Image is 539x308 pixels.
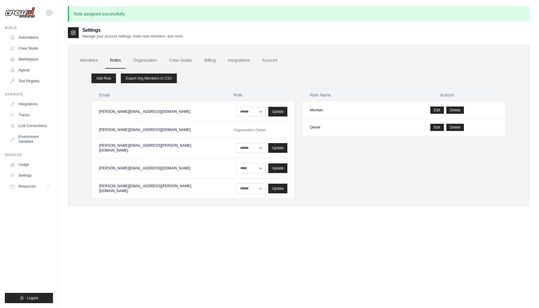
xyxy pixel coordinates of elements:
[268,184,287,193] button: Update
[121,74,177,83] a: Export Org Members to CSV
[268,163,287,173] button: Update
[227,88,295,102] th: Role
[92,138,227,158] td: [PERSON_NAME][EMAIL_ADDRESS][PERSON_NAME][DOMAIN_NAME]
[5,293,53,303] button: Logout
[82,27,184,34] h2: Settings
[446,124,464,131] button: Delete
[223,52,255,69] a: Integrations
[430,106,444,114] a: Edit
[7,121,53,131] a: LLM Connections
[7,110,53,120] a: Traces
[7,76,53,86] a: Tool Registry
[7,99,53,109] a: Integrations
[7,44,53,53] a: Crew Studio
[92,88,227,102] th: Email
[303,119,389,136] td: Owner
[27,296,38,300] span: Logout
[389,88,505,102] th: Actions
[18,184,36,189] span: Resources
[92,122,227,138] td: [PERSON_NAME][EMAIL_ADDRESS][DOMAIN_NAME]
[257,52,282,69] a: Account
[5,7,35,18] img: Logo
[430,124,444,131] a: Edit
[200,52,220,69] a: Billing
[92,158,227,179] td: [PERSON_NAME][EMAIL_ADDRESS][DOMAIN_NAME]
[7,182,53,191] button: Resources
[164,52,197,69] a: Crew Studio
[92,102,227,122] td: [PERSON_NAME][EMAIL_ADDRESS][DOMAIN_NAME]
[7,33,53,42] a: Automations
[75,52,103,69] a: Members
[7,132,53,146] a: Environment Variables
[5,25,53,30] div: Build
[82,34,184,39] p: Manage your account settings, invite new members, and more.
[446,106,464,114] button: Delete
[7,171,53,180] a: Settings
[92,179,227,199] td: [PERSON_NAME][EMAIL_ADDRESS][PERSON_NAME][DOMAIN_NAME]
[105,52,126,69] a: Roles
[128,52,162,69] a: Organization
[7,54,53,64] a: Marketplace
[303,88,389,102] th: Role Name
[268,143,287,153] button: Update
[91,74,116,83] a: Add Role
[303,102,389,119] td: Member
[234,128,266,132] span: Organization Owner
[5,92,53,97] div: Operate
[5,152,53,157] div: Manage
[7,160,53,169] a: Usage
[68,6,529,22] p: Role assigned successfully.
[268,107,287,116] button: Update
[7,65,53,75] a: Agents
